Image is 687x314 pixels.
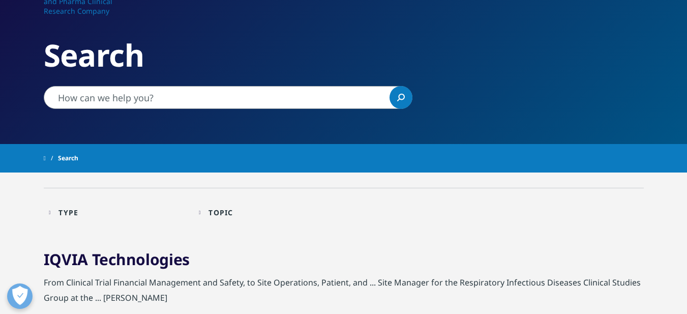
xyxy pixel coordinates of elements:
div: Type facet. [58,208,78,217]
div: From Clinical Trial Financial Management and Safety, to Site Operations, Patient, and ... Site Ma... [44,275,644,310]
div: Topic facet. [208,208,233,217]
a: IQVIA Technologies [44,249,190,270]
span: Search [58,149,78,167]
input: Search [44,86,412,109]
h2: Search [44,36,644,74]
svg: Search [397,94,405,101]
a: Search [390,86,412,109]
button: Open Preferences [7,283,33,309]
